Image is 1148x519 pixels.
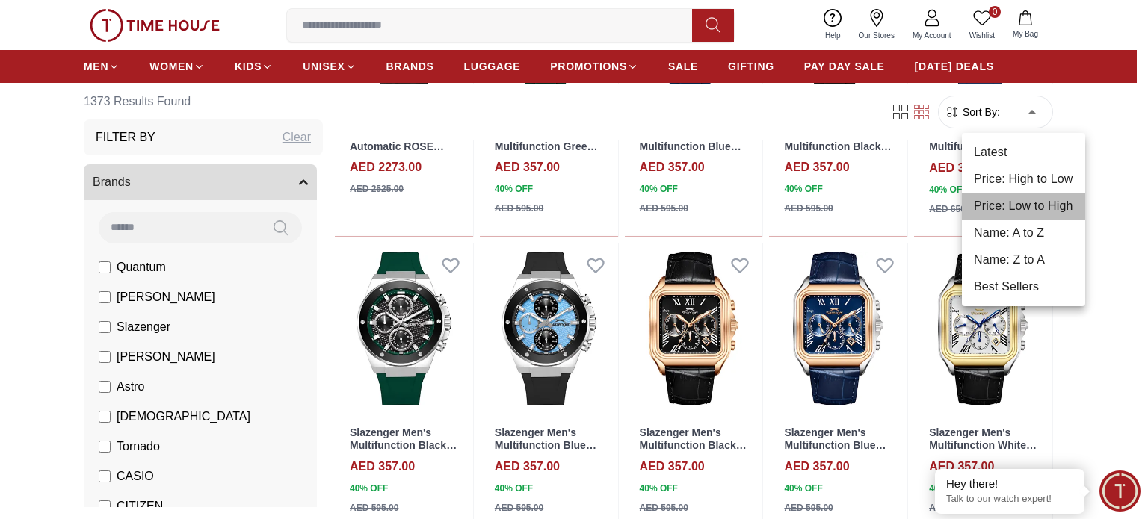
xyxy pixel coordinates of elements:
li: Name: Z to A [962,246,1085,273]
li: Latest [962,139,1085,166]
li: Price: High to Low [962,166,1085,193]
li: Best Sellers [962,273,1085,300]
p: Talk to our watch expert! [946,493,1073,506]
li: Name: A to Z [962,220,1085,246]
li: Price: Low to High [962,193,1085,220]
div: Chat Widget [1099,470,1141,512]
div: Hey there! [946,476,1073,491]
